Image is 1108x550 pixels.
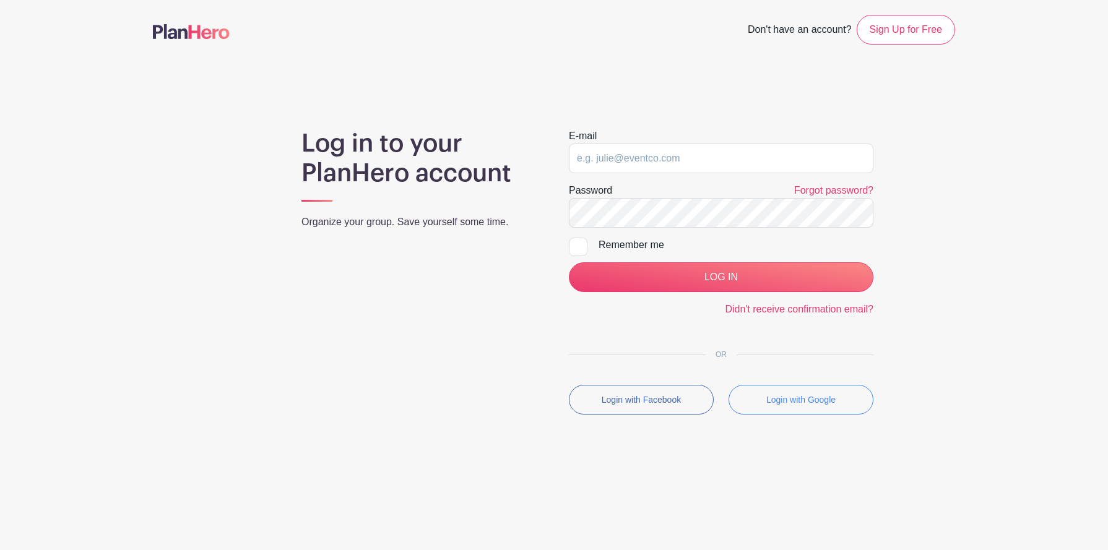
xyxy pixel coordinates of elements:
[301,129,539,188] h1: Log in to your PlanHero account
[794,185,873,196] a: Forgot password?
[153,24,230,39] img: logo-507f7623f17ff9eddc593b1ce0a138ce2505c220e1c5a4e2b4648c50719b7d32.svg
[569,385,714,415] button: Login with Facebook
[569,183,612,198] label: Password
[569,262,873,292] input: LOG IN
[599,238,873,252] div: Remember me
[602,395,681,405] small: Login with Facebook
[569,129,597,144] label: E-mail
[857,15,955,45] a: Sign Up for Free
[569,144,873,173] input: e.g. julie@eventco.com
[725,304,873,314] a: Didn't receive confirmation email?
[729,385,873,415] button: Login with Google
[301,215,539,230] p: Organize your group. Save yourself some time.
[766,395,836,405] small: Login with Google
[748,17,852,45] span: Don't have an account?
[706,350,737,359] span: OR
